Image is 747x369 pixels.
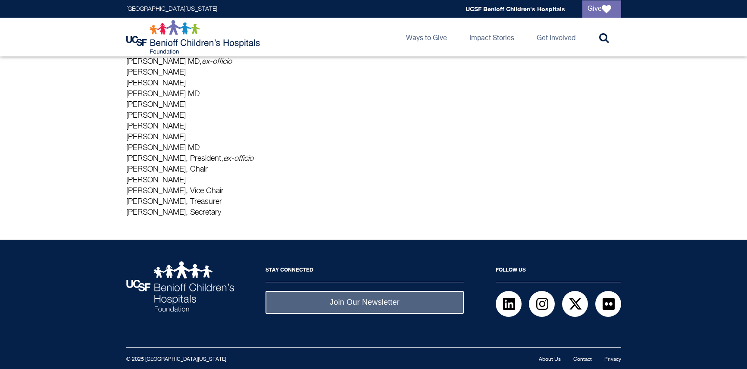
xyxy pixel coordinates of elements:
[466,5,565,13] a: UCSF Benioff Children's Hospitals
[266,261,464,282] h2: Stay Connected
[582,0,621,18] a: Give
[126,261,234,312] img: UCSF Benioff Children's Hospitals
[126,357,226,362] small: © 2025 [GEOGRAPHIC_DATA][US_STATE]
[202,58,232,66] em: ex-officio
[126,6,217,12] a: [GEOGRAPHIC_DATA][US_STATE]
[573,357,592,362] a: Contact
[530,18,582,56] a: Get Involved
[496,261,621,282] h2: Follow Us
[539,357,561,362] a: About Us
[266,291,464,314] a: Join Our Newsletter
[223,155,253,163] em: ex-officio
[126,20,262,54] img: Logo for UCSF Benioff Children's Hospitals Foundation
[463,18,521,56] a: Impact Stories
[399,18,454,56] a: Ways to Give
[604,357,621,362] a: Privacy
